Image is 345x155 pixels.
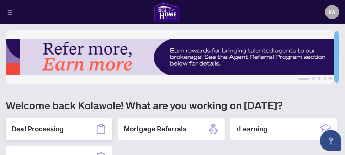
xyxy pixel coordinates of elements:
img: Slide 0 [6,30,334,84]
button: 4 [324,77,327,80]
h1: Welcome back Kolawole! What are you working on [DATE]? [6,98,339,112]
h2: Mortgage Referrals [124,124,186,134]
button: Open asap [320,130,341,151]
button: 2 [312,77,315,80]
button: 3 [318,77,321,80]
span: KA [329,8,336,16]
h2: rLearning [236,124,267,134]
span: menu [7,10,12,15]
button: 5 [329,77,332,80]
button: 1 [298,77,309,80]
h2: Deal Processing [11,124,64,134]
img: logo [154,2,180,22]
